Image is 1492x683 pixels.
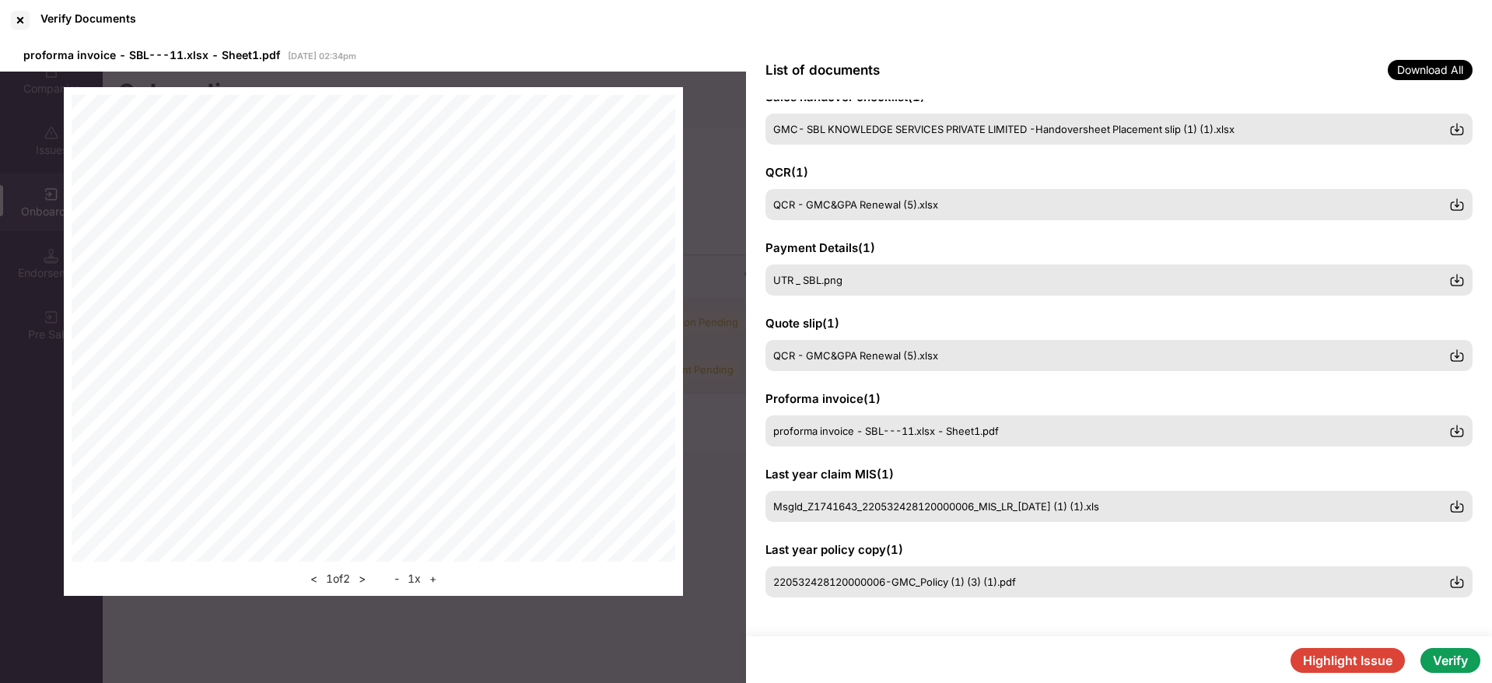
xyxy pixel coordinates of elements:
[1449,499,1465,514] img: svg+xml;base64,PHN2ZyBpZD0iRG93bmxvYWQtMzJ4MzIiIHhtbG5zPSJodHRwOi8vd3d3LnczLm9yZy8yMDAwL3N2ZyIgd2...
[354,569,370,588] button: >
[390,569,404,588] button: -
[1388,60,1473,80] span: Download All
[765,62,880,78] span: List of documents
[1449,121,1465,137] img: svg+xml;base64,PHN2ZyBpZD0iRG93bmxvYWQtMzJ4MzIiIHhtbG5zPSJodHRwOi8vd3d3LnczLm9yZy8yMDAwL3N2ZyIgd2...
[40,12,136,25] div: Verify Documents
[23,48,280,61] span: proforma invoice - SBL---11.xlsx - Sheet1.pdf
[773,349,938,362] span: QCR - GMC&GPA Renewal (5).xlsx
[765,542,903,557] span: Last year policy copy ( 1 )
[765,467,894,482] span: Last year claim MIS ( 1 )
[1449,348,1465,363] img: svg+xml;base64,PHN2ZyBpZD0iRG93bmxvYWQtMzJ4MzIiIHhtbG5zPSJodHRwOi8vd3d3LnczLm9yZy8yMDAwL3N2ZyIgd2...
[306,569,370,588] div: 1 of 2
[425,569,441,588] button: +
[288,51,356,61] span: [DATE] 02:34pm
[765,391,881,406] span: Proforma invoice ( 1 )
[765,240,875,255] span: Payment Details ( 1 )
[1420,648,1480,673] button: Verify
[773,198,938,211] span: QCR - GMC&GPA Renewal (5).xlsx
[773,123,1235,135] span: GMC- SBL KNOWLEDGE SERVICES PRIVATE LIMITED -Handoversheet Placement slip (1) (1).xlsx
[390,569,441,588] div: 1 x
[1449,574,1465,590] img: svg+xml;base64,PHN2ZyBpZD0iRG93bmxvYWQtMzJ4MzIiIHhtbG5zPSJodHRwOi8vd3d3LnczLm9yZy8yMDAwL3N2ZyIgd2...
[1291,648,1405,673] button: Highlight Issue
[773,274,842,286] span: UTR _ SBL.png
[1449,423,1465,439] img: svg+xml;base64,PHN2ZyBpZD0iRG93bmxvYWQtMzJ4MzIiIHhtbG5zPSJodHRwOi8vd3d3LnczLm9yZy8yMDAwL3N2ZyIgd2...
[765,165,808,180] span: QCR ( 1 )
[765,316,839,331] span: Quote slip ( 1 )
[773,500,1099,513] span: MsgId_Z1741643_220532428120000006_MIS_LR_[DATE] (1) (1).xls
[306,569,322,588] button: <
[1449,197,1465,212] img: svg+xml;base64,PHN2ZyBpZD0iRG93bmxvYWQtMzJ4MzIiIHhtbG5zPSJodHRwOi8vd3d3LnczLm9yZy8yMDAwL3N2ZyIgd2...
[773,576,1016,588] span: 220532428120000006-GMC_Policy (1) (3) (1).pdf
[1449,272,1465,288] img: svg+xml;base64,PHN2ZyBpZD0iRG93bmxvYWQtMzJ4MzIiIHhtbG5zPSJodHRwOi8vd3d3LnczLm9yZy8yMDAwL3N2ZyIgd2...
[773,425,999,437] span: proforma invoice - SBL---11.xlsx - Sheet1.pdf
